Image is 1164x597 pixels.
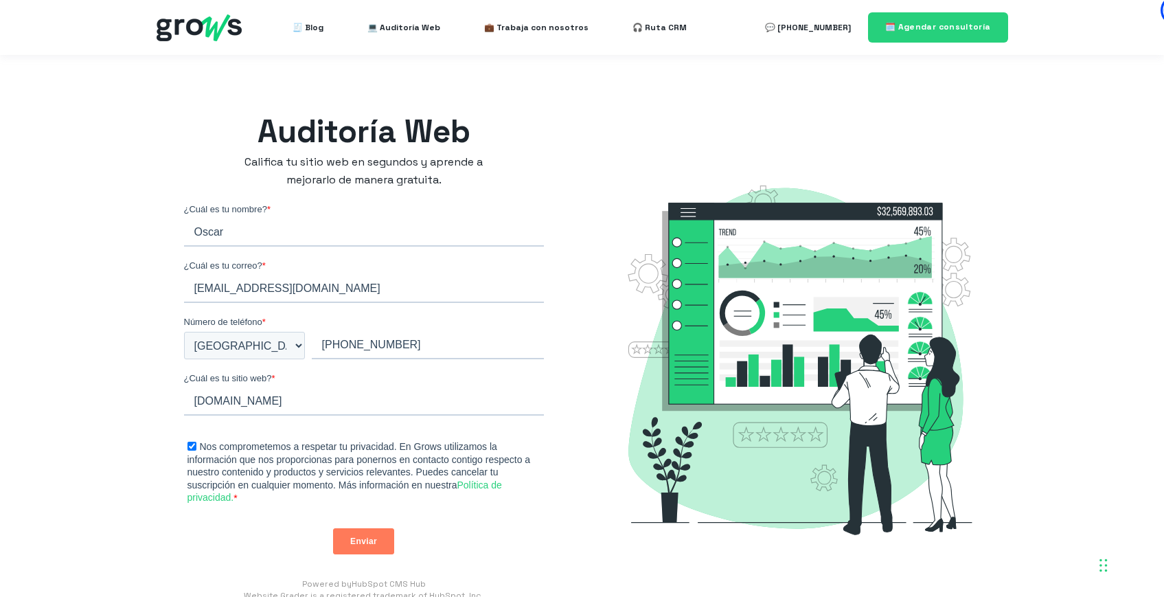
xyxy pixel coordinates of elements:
[1095,531,1164,597] div: Widget de chat
[484,14,589,41] a: 💼 Trabaja con nosotros
[184,110,544,153] h1: Auditoría Web
[1099,545,1108,586] div: Arrastrar
[184,260,262,271] span: ¿Cuál es tu correo?
[187,441,531,503] span: Nos comprometemos a respetar tu privacidad. En Grows utilizamos la información que nos proporcion...
[184,373,272,383] span: ¿Cuál es tu sitio web?
[184,204,267,214] span: ¿Cuál es tu nombre?
[885,21,991,32] span: 🗓️ Agendar consultoría
[187,442,196,451] input: Nos comprometemos a respetar tu privacidad. En Grows utilizamos la información que nos proporcion...
[187,480,502,503] a: Política de privacidad.
[632,14,687,41] a: 🎧 Ruta CRM
[1095,531,1164,597] iframe: Chat Widget
[765,14,851,41] a: 💬 [PHONE_NUMBER]
[184,317,262,327] span: Número de teléfono
[333,528,394,554] input: Enviar
[868,12,1008,42] a: 🗓️ Agendar consultoría
[293,14,323,41] a: 🧾 Blog
[352,578,426,589] a: HubSpot CMS Hub
[157,14,242,41] img: grows - hubspot
[220,153,507,189] h2: Califica tu sitio web en segundos y aprende a mejorarlo de manera gratuita.
[367,14,440,41] a: 💻 Auditoría Web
